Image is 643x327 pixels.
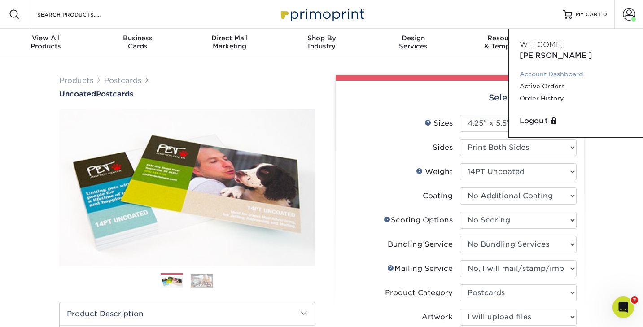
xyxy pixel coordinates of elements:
[161,274,183,289] img: Postcards 01
[367,34,459,50] div: Services
[385,288,453,298] div: Product Category
[184,29,276,57] a: Direct MailMarketing
[388,239,453,250] div: Bundling Service
[184,34,276,42] span: Direct Mail
[59,90,315,98] a: UncoatedPostcards
[59,76,93,85] a: Products
[343,81,577,115] div: Select your options:
[459,29,551,57] a: Resources& Templates
[612,296,634,318] iframe: Intercom live chat
[92,34,184,50] div: Cards
[92,29,184,57] a: BusinessCards
[459,34,551,42] span: Resources
[2,300,76,324] iframe: Google Customer Reviews
[276,34,367,50] div: Industry
[36,9,124,20] input: SEARCH PRODUCTS.....
[576,11,601,18] span: MY CART
[59,90,315,98] h1: Postcards
[387,263,453,274] div: Mailing Service
[416,166,453,177] div: Weight
[520,116,632,126] a: Logout
[603,11,607,17] span: 0
[276,29,367,57] a: Shop ByIndustry
[184,34,276,50] div: Marketing
[59,90,96,98] span: Uncoated
[92,34,184,42] span: Business
[277,4,367,24] img: Primoprint
[276,34,367,42] span: Shop By
[384,215,453,226] div: Scoring Options
[104,76,141,85] a: Postcards
[459,34,551,50] div: & Templates
[59,99,315,276] img: Uncoated 01
[520,51,592,60] span: [PERSON_NAME]
[520,80,632,92] a: Active Orders
[191,274,213,288] img: Postcards 02
[60,302,315,325] h2: Product Description
[520,92,632,105] a: Order History
[367,34,459,42] span: Design
[424,118,453,129] div: Sizes
[631,296,638,304] span: 2
[423,191,453,201] div: Coating
[433,142,453,153] div: Sides
[520,40,563,49] span: Welcome,
[520,68,632,80] a: Account Dashboard
[367,29,459,57] a: DesignServices
[422,312,453,323] div: Artwork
